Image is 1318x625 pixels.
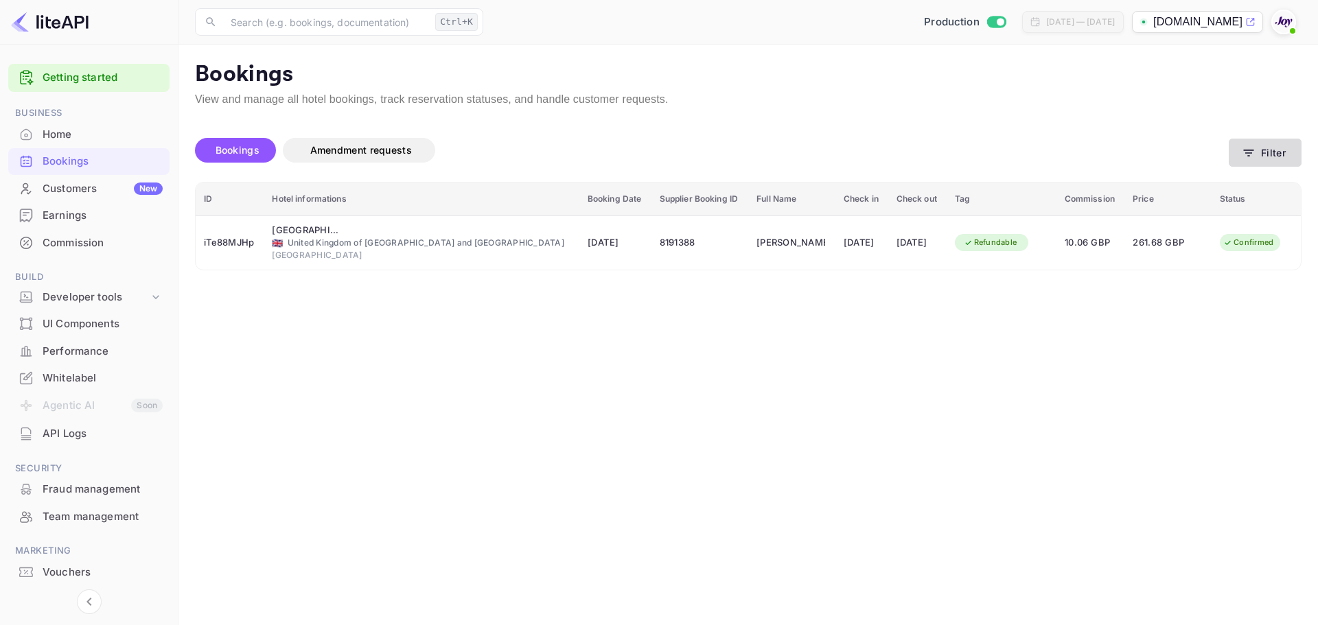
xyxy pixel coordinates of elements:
[8,230,170,257] div: Commission
[8,230,170,255] a: Commission
[272,249,570,261] div: [GEOGRAPHIC_DATA]
[8,504,170,529] a: Team management
[8,121,170,147] a: Home
[196,182,1301,270] table: booking table
[8,176,170,202] div: CustomersNew
[43,509,163,525] div: Team management
[272,239,283,248] span: United Kingdom of Great Britain and Northern Ireland
[195,138,1229,163] div: account-settings tabs
[924,14,980,30] span: Production
[1124,182,1212,216] th: Price
[43,426,163,442] div: API Logs
[8,148,170,174] a: Bookings
[844,232,880,254] div: [DATE]
[43,181,163,197] div: Customers
[8,338,170,364] a: Performance
[579,182,651,216] th: Booking Date
[8,476,170,502] a: Fraud management
[195,91,1302,108] p: View and manage all hotel bookings, track reservation statuses, and handle customer requests.
[8,121,170,148] div: Home
[8,106,170,121] span: Business
[8,476,170,503] div: Fraud management
[134,182,163,195] div: New
[216,144,259,156] span: Bookings
[8,504,170,530] div: Team management
[588,235,643,250] span: [DATE]
[8,64,170,92] div: Getting started
[195,61,1302,89] p: Bookings
[8,421,170,446] a: API Logs
[272,224,340,237] div: Portsmouth Marriott Hotel
[204,232,255,254] div: iTe88MJHp
[1153,14,1242,30] p: [DOMAIN_NAME]
[43,316,163,332] div: UI Components
[43,154,163,169] div: Bookings
[222,8,430,36] input: Search (e.g. bookings, documentation)
[1229,139,1302,167] button: Filter
[435,13,478,31] div: Ctrl+K
[8,202,170,228] a: Earnings
[8,311,170,336] a: UI Components
[43,370,163,386] div: Whitelabel
[8,338,170,365] div: Performance
[1056,182,1124,216] th: Commission
[310,144,412,156] span: Amendment requests
[43,344,163,359] div: Performance
[918,14,1011,30] div: Switch to Sandbox mode
[8,311,170,338] div: UI Components
[955,234,1026,251] div: Refundable
[8,421,170,447] div: API Logs
[8,148,170,175] div: Bookings
[8,559,170,585] a: Vouchers
[1065,235,1116,250] span: 10.06 GBP
[8,461,170,476] span: Security
[835,182,888,216] th: Check in
[947,182,1056,216] th: Tag
[748,182,835,216] th: Full Name
[43,565,163,580] div: Vouchers
[264,182,579,216] th: Hotel informations
[1133,235,1201,250] span: 261.68 GBP
[1212,182,1301,216] th: Status
[8,559,170,586] div: Vouchers
[888,182,947,216] th: Check out
[1046,16,1115,28] div: [DATE] — [DATE]
[43,235,163,251] div: Commission
[43,482,163,497] div: Fraud management
[8,285,170,309] div: Developer tools
[8,543,170,558] span: Marketing
[43,70,163,86] a: Getting started
[196,182,264,216] th: ID
[8,365,170,390] a: Whitelabel
[43,290,149,305] div: Developer tools
[756,232,825,254] div: Zina Hameed
[660,232,741,254] div: 8191388
[651,182,749,216] th: Supplier Booking ID
[8,176,170,201] a: CustomersNew
[8,365,170,392] div: Whitelabel
[272,237,570,249] div: United Kingdom of [GEOGRAPHIC_DATA] and [GEOGRAPHIC_DATA]
[43,127,163,143] div: Home
[8,270,170,285] span: Build
[11,11,89,33] img: LiteAPI logo
[897,232,938,254] div: [DATE]
[77,589,102,614] button: Collapse navigation
[8,202,170,229] div: Earnings
[1214,234,1282,251] div: Confirmed
[1273,11,1295,33] img: With Joy
[43,208,163,224] div: Earnings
